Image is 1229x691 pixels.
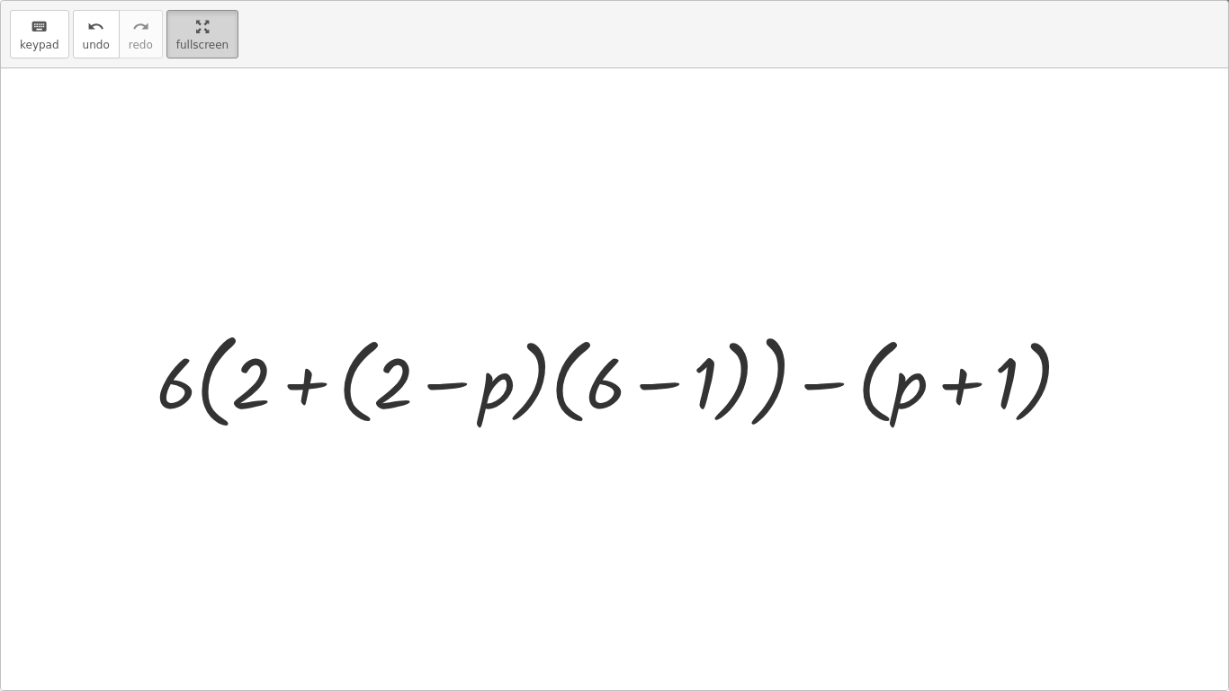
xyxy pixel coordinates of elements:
[176,39,229,51] span: fullscreen
[83,39,110,51] span: undo
[119,10,163,58] button: redoredo
[129,39,153,51] span: redo
[166,10,238,58] button: fullscreen
[132,16,149,38] i: redo
[31,16,48,38] i: keyboard
[87,16,104,38] i: undo
[20,39,59,51] span: keypad
[10,10,69,58] button: keyboardkeypad
[73,10,120,58] button: undoundo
